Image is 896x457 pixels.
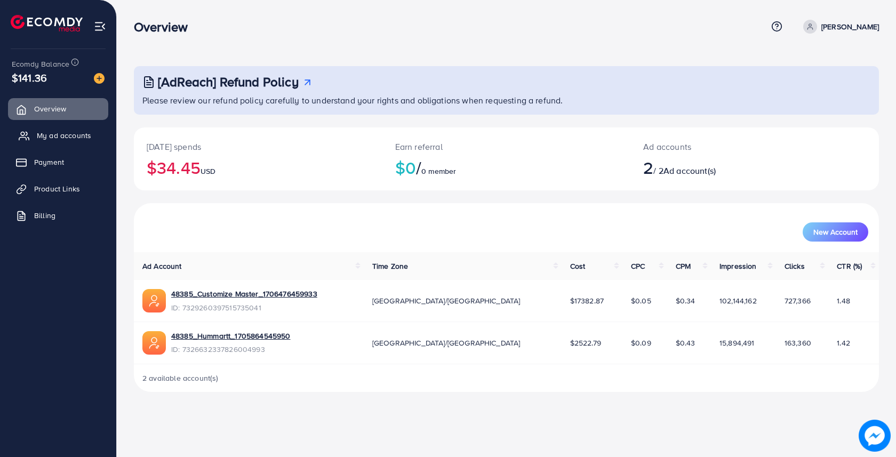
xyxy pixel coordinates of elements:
span: New Account [813,228,858,236]
a: Billing [8,205,108,226]
span: 2 [643,155,653,180]
a: Product Links [8,178,108,199]
h3: Overview [134,19,196,35]
a: [PERSON_NAME] [799,20,879,34]
span: Ad Account [142,261,182,271]
span: Ad account(s) [663,165,716,177]
span: Time Zone [372,261,408,271]
span: Billing [34,210,55,221]
img: menu [94,20,106,33]
span: $0.09 [631,338,651,348]
span: 1.42 [837,338,850,348]
span: 0 member [421,166,456,177]
span: [GEOGRAPHIC_DATA]/[GEOGRAPHIC_DATA] [372,338,521,348]
p: Earn referral [395,140,618,153]
span: 2 available account(s) [142,373,219,383]
a: Payment [8,151,108,173]
span: CTR (%) [837,261,862,271]
span: / [416,155,421,180]
span: Product Links [34,183,80,194]
span: $2522.79 [570,338,601,348]
a: 48385_Hummartt_1705864545950 [171,331,290,341]
span: 102,144,162 [719,295,757,306]
span: $141.36 [12,70,47,85]
span: [GEOGRAPHIC_DATA]/[GEOGRAPHIC_DATA] [372,295,521,306]
span: My ad accounts [37,130,91,141]
span: Cost [570,261,586,271]
a: My ad accounts [8,125,108,146]
span: ID: 7326632337826004993 [171,344,290,355]
h2: $34.45 [147,157,370,178]
p: [DATE] spends [147,140,370,153]
span: Overview [34,103,66,114]
span: $0.05 [631,295,651,306]
span: Payment [34,157,64,167]
img: ic-ads-acc.e4c84228.svg [142,331,166,355]
img: image [861,422,888,449]
h3: [AdReach] Refund Policy [158,74,299,90]
span: Impression [719,261,757,271]
p: [PERSON_NAME] [821,20,879,33]
p: Please review our refund policy carefully to understand your rights and obligations when requesti... [142,94,873,107]
a: 48385_Customize Master_1706476459933 [171,288,317,299]
span: 1.48 [837,295,850,306]
span: CPM [676,261,691,271]
span: Ecomdy Balance [12,59,69,69]
a: Overview [8,98,108,119]
span: 727,366 [785,295,811,306]
img: ic-ads-acc.e4c84228.svg [142,289,166,312]
span: USD [201,166,215,177]
img: logo [11,15,83,31]
span: $0.43 [676,338,695,348]
h2: $0 [395,157,618,178]
span: CPC [631,261,645,271]
img: image [94,73,105,84]
span: $0.34 [676,295,695,306]
h2: / 2 [643,157,804,178]
span: ID: 7329260397515735041 [171,302,317,313]
button: New Account [803,222,868,242]
p: Ad accounts [643,140,804,153]
span: 163,360 [785,338,811,348]
span: 15,894,491 [719,338,755,348]
span: $17382.87 [570,295,604,306]
span: Clicks [785,261,805,271]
